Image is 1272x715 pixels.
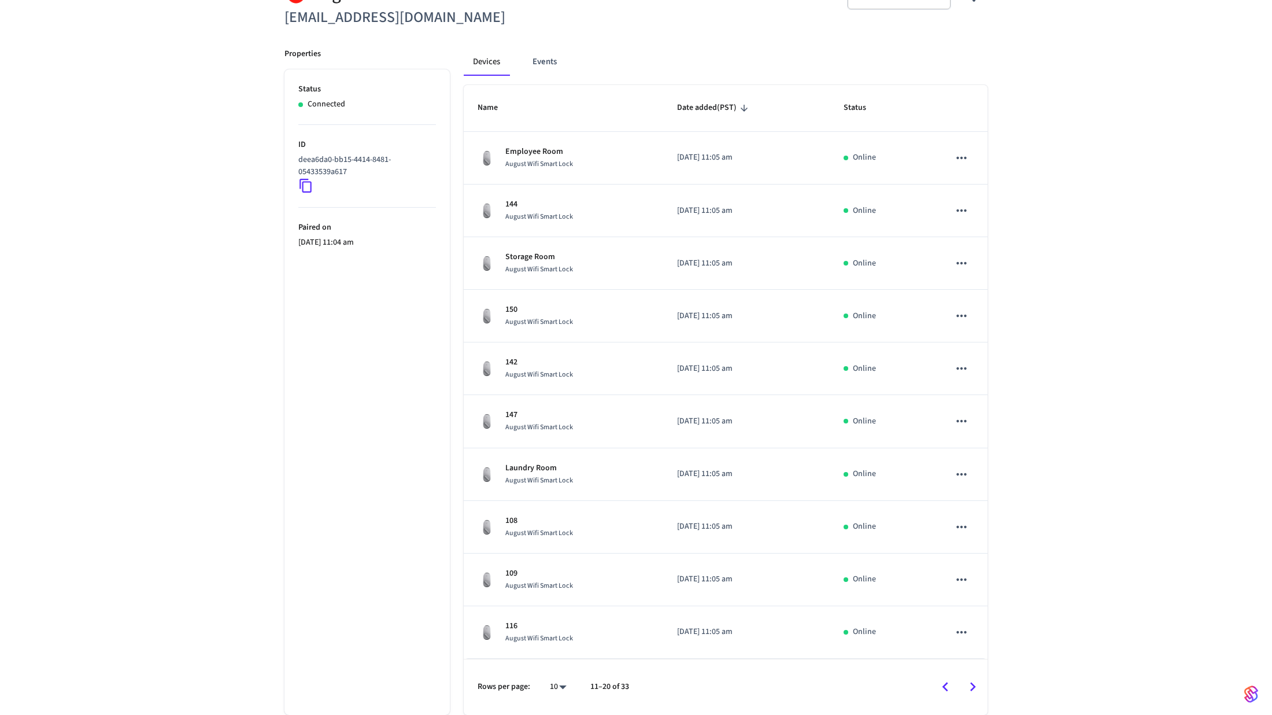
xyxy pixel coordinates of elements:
span: August Wifi Smart Lock [505,159,573,169]
img: August Wifi Smart Lock 3rd Gen, Silver, Front [478,254,496,272]
p: Online [853,573,876,585]
p: [DATE] 11:05 am [677,152,815,164]
p: Properties [284,48,321,60]
img: August Wifi Smart Lock 3rd Gen, Silver, Front [478,518,496,536]
p: 147 [505,409,573,421]
p: Laundry Room [505,462,573,474]
p: 144 [505,198,573,211]
p: deea6da0-bb15-4414-8481-05433539a617 [298,154,431,178]
span: August Wifi Smart Lock [505,476,573,485]
p: Paired on [298,222,436,234]
p: Online [853,152,876,164]
button: Go to previous page [931,673,959,701]
p: Connected [308,98,345,110]
p: 142 [505,356,573,368]
button: Events [523,48,566,76]
table: sticky table [464,85,988,659]
p: 150 [505,304,573,316]
span: August Wifi Smart Lock [505,212,573,222]
p: [DATE] 11:05 am [677,310,815,322]
p: [DATE] 11:05 am [677,257,815,270]
p: ID [298,139,436,151]
p: 11–20 of 33 [590,681,629,693]
span: August Wifi Smart Lock [505,422,573,432]
p: Employee Room [505,146,573,158]
span: August Wifi Smart Lock [505,264,573,274]
p: Storage Room [505,251,573,263]
span: August Wifi Smart Lock [505,528,573,538]
img: August Wifi Smart Lock 3rd Gen, Silver, Front [478,149,496,167]
p: Online [853,415,876,427]
button: Devices [464,48,509,76]
p: 116 [505,620,573,632]
img: August Wifi Smart Lock 3rd Gen, Silver, Front [478,201,496,220]
img: August Wifi Smart Lock 3rd Gen, Silver, Front [478,570,496,589]
span: August Wifi Smart Lock [505,633,573,643]
img: August Wifi Smart Lock 3rd Gen, Silver, Front [478,412,496,430]
p: [DATE] 11:05 am [677,626,815,638]
p: Online [853,257,876,270]
span: Status [844,99,881,117]
button: Go to next page [959,673,986,701]
p: 109 [505,567,573,580]
p: [DATE] 11:05 am [677,573,815,585]
p: [DATE] 11:05 am [677,415,815,427]
img: August Wifi Smart Lock 3rd Gen, Silver, Front [478,359,496,378]
span: Name [478,99,513,117]
p: Status [298,83,436,95]
p: Online [853,363,876,375]
h6: [EMAIL_ADDRESS][DOMAIN_NAME] [284,6,629,30]
p: Online [853,521,876,533]
p: [DATE] 11:04 am [298,237,436,249]
p: Rows per page: [478,681,530,693]
p: [DATE] 11:05 am [677,363,815,375]
div: connected account tabs [464,48,988,76]
img: August Wifi Smart Lock 3rd Gen, Silver, Front [478,623,496,642]
img: SeamLogoGradient.69752ec5.svg [1244,685,1258,703]
p: [DATE] 11:05 am [677,521,815,533]
p: Online [853,468,876,480]
div: 10 [544,679,572,695]
span: Date added(PST) [677,99,752,117]
span: August Wifi Smart Lock [505,317,573,327]
p: Online [853,310,876,322]
p: 108 [505,515,573,527]
span: August Wifi Smart Lock [505,370,573,379]
img: August Wifi Smart Lock 3rd Gen, Silver, Front [478,307,496,325]
img: August Wifi Smart Lock 3rd Gen, Silver, Front [478,465,496,484]
p: [DATE] 11:05 am [677,205,815,217]
span: August Wifi Smart Lock [505,581,573,591]
p: [DATE] 11:05 am [677,468,815,480]
p: Online [853,205,876,217]
p: Online [853,626,876,638]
